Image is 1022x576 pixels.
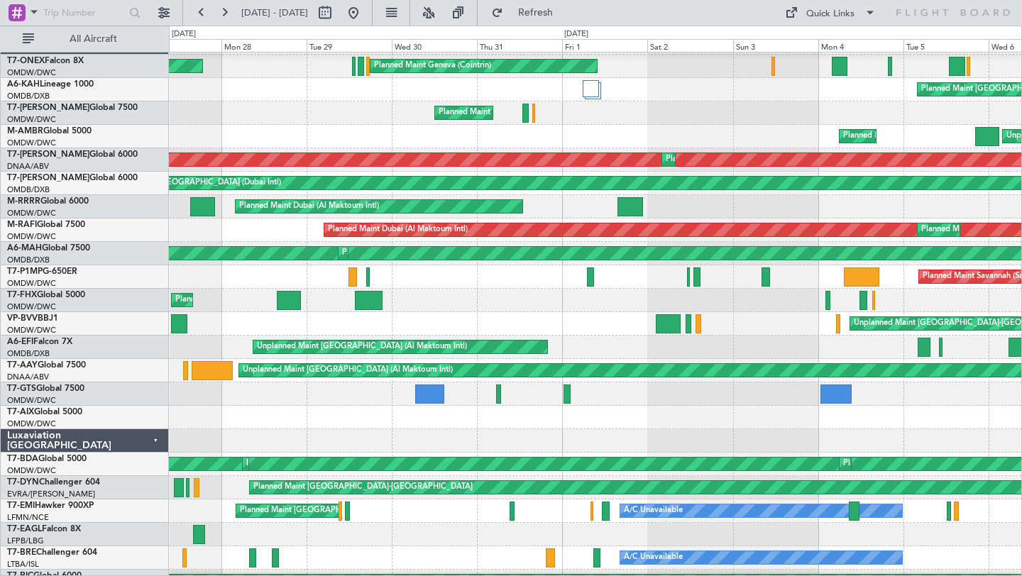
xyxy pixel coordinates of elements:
div: Planned Maint [GEOGRAPHIC_DATA]-[GEOGRAPHIC_DATA] [253,477,473,498]
a: OMDW/DWC [7,278,56,289]
div: Planned Maint Dubai (Al Maktoum Intl) [666,149,806,170]
div: Planned Maint Dubai (Al Maktoum Intl) [239,196,379,217]
span: T7-EAGL [7,525,42,533]
a: OMDW/DWC [7,301,56,312]
a: T7-AAYGlobal 7500 [7,361,86,370]
div: A/C Unavailable [624,500,683,521]
span: Refresh [506,8,566,18]
div: A/C Unavailable [624,547,683,568]
a: EVRA/[PERSON_NAME] [7,489,95,499]
span: T7-AIX [7,408,34,416]
a: OMDW/DWC [7,395,56,406]
div: Planned Maint [GEOGRAPHIC_DATA] [240,500,375,521]
span: M-AMBR [7,127,43,135]
div: Mon 28 [221,39,307,52]
span: T7-EMI [7,502,35,510]
a: M-RAFIGlobal 7500 [7,221,85,229]
a: LFPB/LBG [7,536,44,546]
div: AOG Maint [GEOGRAPHIC_DATA] (Dubai Intl) [115,172,281,194]
a: M-RRRRGlobal 6000 [7,197,89,206]
div: Unplanned Maint [GEOGRAPHIC_DATA] (Al Maktoum Intl) [243,360,453,381]
span: A6-EFI [7,338,33,346]
span: A6-KAH [7,80,40,89]
div: Planned Maint Dubai (Al Maktoum Intl) [246,453,386,475]
a: OMDB/DXB [7,255,50,265]
span: All Aircraft [37,34,150,44]
div: Quick Links [806,7,855,21]
div: Sat 2 [647,39,732,52]
a: LFMN/NCE [7,512,49,523]
a: T7-[PERSON_NAME]Global 6000 [7,174,138,182]
a: OMDB/DXB [7,91,50,101]
a: OMDW/DWC [7,231,56,242]
a: T7-BREChallenger 604 [7,548,97,557]
div: Planned Maint [GEOGRAPHIC_DATA] ([GEOGRAPHIC_DATA]) [175,289,399,311]
div: Planned Maint [GEOGRAPHIC_DATA] ([GEOGRAPHIC_DATA] Intl) [342,243,579,264]
a: OMDB/DXB [7,348,50,359]
div: Sun 27 [136,39,221,52]
span: M-RRRR [7,197,40,206]
span: T7-AAY [7,361,38,370]
div: Planned Maint Dubai (Al Maktoum Intl) [843,453,983,475]
div: Wed 30 [392,39,477,52]
span: T7-[PERSON_NAME] [7,150,89,159]
a: OMDW/DWC [7,114,56,125]
span: M-RAFI [7,221,37,229]
a: OMDW/DWC [7,465,56,476]
div: Planned Maint Geneva (Cointrin) [374,55,491,77]
span: T7-DYN [7,478,39,487]
a: VP-BVVBBJ1 [7,314,58,323]
div: Planned Maint London ([GEOGRAPHIC_DATA]) [439,102,608,123]
div: Sun 3 [733,39,818,52]
div: Tue 29 [307,39,392,52]
a: T7-P1MPG-650ER [7,267,77,276]
a: DNAA/ABV [7,161,49,172]
div: Planned Maint Dubai (Al Maktoum Intl) [328,219,468,240]
button: Quick Links [778,1,883,24]
div: Tue 5 [903,39,989,52]
div: Mon 4 [818,39,903,52]
span: T7-FHX [7,291,37,299]
span: [DATE] - [DATE] [241,6,308,19]
a: T7-DYNChallenger 604 [7,478,100,487]
a: T7-BDAGlobal 5000 [7,455,87,463]
a: A6-EFIFalcon 7X [7,338,72,346]
a: T7-ONEXFalcon 8X [7,57,84,65]
a: A6-MAHGlobal 7500 [7,244,90,253]
a: T7-[PERSON_NAME]Global 6000 [7,150,138,159]
div: [DATE] [564,28,588,40]
div: Fri 1 [562,39,647,52]
span: T7-[PERSON_NAME] [7,174,89,182]
span: T7-BRE [7,548,36,557]
a: OMDW/DWC [7,419,56,429]
span: T7-ONEX [7,57,45,65]
a: OMDW/DWC [7,325,56,336]
a: DNAA/ABV [7,372,49,382]
a: OMDW/DWC [7,67,56,78]
a: T7-FHXGlobal 5000 [7,291,85,299]
a: T7-[PERSON_NAME]Global 7500 [7,104,138,112]
span: T7-[PERSON_NAME] [7,104,89,112]
a: OMDB/DXB [7,184,50,195]
button: All Aircraft [16,28,154,50]
a: M-AMBRGlobal 5000 [7,127,92,135]
span: A6-MAH [7,244,42,253]
a: A6-KAHLineage 1000 [7,80,94,89]
div: Unplanned Maint [GEOGRAPHIC_DATA] (Al Maktoum Intl) [257,336,467,358]
button: Refresh [485,1,570,24]
a: T7-EMIHawker 900XP [7,502,94,510]
a: T7-AIXGlobal 5000 [7,408,82,416]
input: Trip Number [43,2,125,23]
span: VP-BVV [7,314,38,323]
a: T7-GTSGlobal 7500 [7,384,84,393]
a: LTBA/ISL [7,559,39,570]
span: T7-GTS [7,384,36,393]
a: OMDW/DWC [7,208,56,218]
span: T7-P1MP [7,267,43,276]
div: [DATE] [172,28,196,40]
div: Thu 31 [477,39,562,52]
span: T7-BDA [7,455,38,463]
a: OMDW/DWC [7,138,56,148]
a: T7-EAGLFalcon 8X [7,525,81,533]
